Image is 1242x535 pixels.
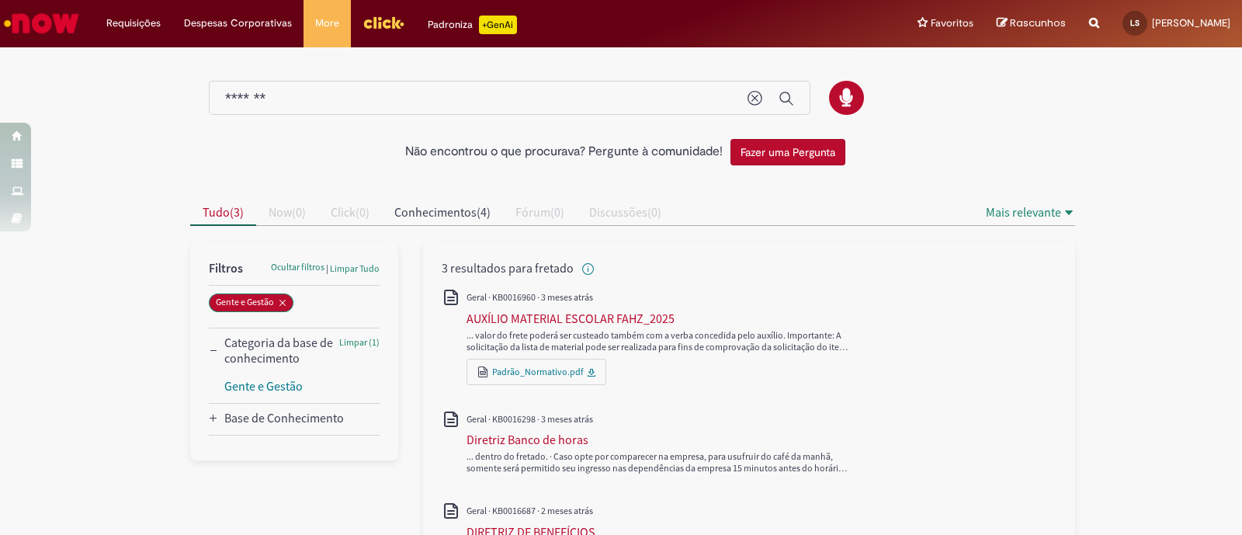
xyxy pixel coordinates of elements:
span: Favoritos [931,16,973,31]
h2: Não encontrou o que procurava? Pergunte à comunidade! [405,145,723,159]
p: +GenAi [479,16,517,34]
span: More [315,16,339,31]
a: Rascunhos [997,16,1066,31]
div: Padroniza [428,16,517,34]
img: ServiceNow [2,8,82,39]
span: [PERSON_NAME] [1152,16,1230,30]
button: Fazer uma Pergunta [730,139,845,165]
img: click_logo_yellow_360x200.png [363,11,404,34]
span: Rascunhos [1010,16,1066,30]
span: LS [1130,18,1140,28]
span: Despesas Corporativas [184,16,292,31]
span: Requisições [106,16,161,31]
